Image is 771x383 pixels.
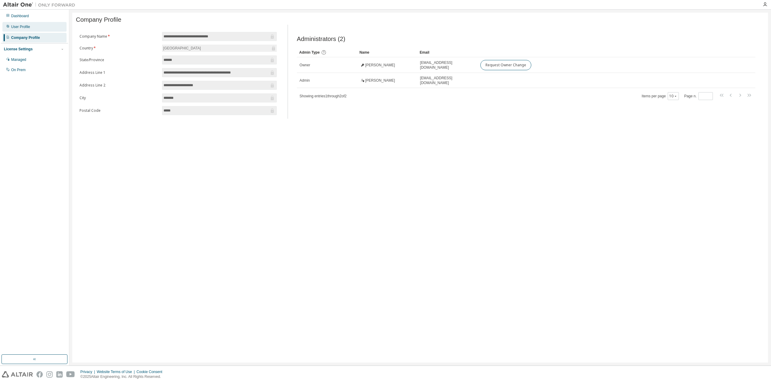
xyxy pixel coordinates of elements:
img: instagram.svg [46,371,53,378]
p: © 2025 Altair Engineering, Inc. All Rights Reserved. [80,374,166,379]
img: altair_logo.svg [2,371,33,378]
label: Company Name [80,34,158,39]
div: Company Profile [11,35,40,40]
div: [GEOGRAPHIC_DATA] [162,45,202,52]
span: [PERSON_NAME] [365,63,395,67]
div: User Profile [11,24,30,29]
div: Cookie Consent [136,369,166,374]
span: Page n. [684,92,713,100]
span: [PERSON_NAME] [365,78,395,83]
div: [GEOGRAPHIC_DATA] [162,45,277,52]
label: Country [80,46,158,51]
span: Owner [300,63,310,67]
span: Admin Type [299,50,320,55]
span: Administrators (2) [297,36,345,42]
label: City [80,96,158,100]
img: Altair One [3,2,78,8]
label: Postal Code [80,108,158,113]
div: Email [420,48,475,57]
div: Name [360,48,415,57]
span: Admin [300,78,310,83]
img: linkedin.svg [56,371,63,378]
span: [EMAIL_ADDRESS][DOMAIN_NAME] [420,76,475,85]
div: Dashboard [11,14,29,18]
img: youtube.svg [66,371,75,378]
button: Request Owner Change [480,60,531,70]
label: Address Line 1 [80,70,158,75]
span: Items per page [642,92,679,100]
div: Website Terms of Use [97,369,136,374]
div: License Settings [4,47,33,52]
span: Company Profile [76,16,121,23]
label: Address Line 2 [80,83,158,88]
div: On Prem [11,67,26,72]
span: Showing entries 1 through 2 of 2 [300,94,347,98]
label: State/Province [80,58,158,62]
div: Privacy [80,369,97,374]
div: Managed [11,57,26,62]
img: facebook.svg [36,371,43,378]
span: [EMAIL_ADDRESS][DOMAIN_NAME] [420,60,475,70]
button: 10 [669,94,677,99]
